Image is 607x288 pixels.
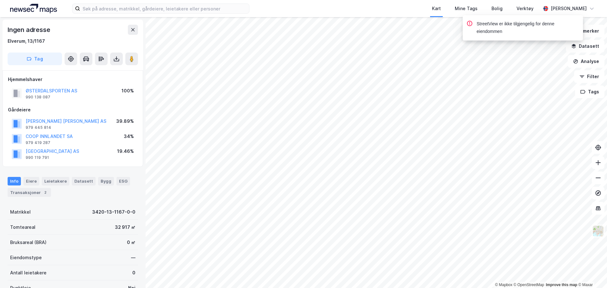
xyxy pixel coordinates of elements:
button: Filter [574,70,604,83]
div: ESG [116,177,130,185]
img: Z [592,225,604,237]
div: Mine Tags [455,5,478,12]
div: Leietakere [42,177,69,185]
div: [PERSON_NAME] [551,5,587,12]
div: Bygg [98,177,114,185]
div: 990 119 791 [26,155,49,160]
a: OpenStreetMap [514,283,544,287]
div: Bolig [491,5,503,12]
div: Verktøy [516,5,534,12]
div: Gårdeiere [8,106,138,114]
div: Datasett [72,177,96,185]
div: Eiere [23,177,39,185]
div: 100% [122,87,134,95]
div: 979 445 814 [26,125,51,130]
div: 979 419 287 [26,140,50,145]
div: Transaksjoner [8,188,51,197]
div: 0 ㎡ [127,239,135,246]
div: Tomteareal [10,223,35,231]
div: Bruksareal (BRA) [10,239,47,246]
button: Tag [8,53,62,65]
button: Tags [575,85,604,98]
div: StreetView er ikke tilgjengelig for denne eiendommen [477,20,578,35]
div: Elverum, 13/1167 [8,37,45,45]
div: Matrikkel [10,208,31,216]
input: Søk på adresse, matrikkel, gårdeiere, leietakere eller personer [80,4,249,13]
div: 3420-13-1167-0-0 [92,208,135,216]
iframe: Chat Widget [575,258,607,288]
div: 2 [42,189,48,196]
button: Datasett [566,40,604,53]
a: Mapbox [495,283,512,287]
div: 0 [132,269,135,277]
div: 990 138 087 [26,95,50,100]
div: — [131,254,135,261]
div: 19.46% [117,147,134,155]
div: Kontrollprogram for chat [575,258,607,288]
div: Ingen adresse [8,25,51,35]
div: Eiendomstype [10,254,42,261]
div: 32 917 ㎡ [115,223,135,231]
div: 39.89% [116,117,134,125]
div: Info [8,177,21,185]
a: Improve this map [546,283,577,287]
button: Analyse [568,55,604,68]
div: 34% [124,133,134,140]
div: Kart [432,5,441,12]
div: Antall leietakere [10,269,47,277]
div: Hjemmelshaver [8,76,138,83]
img: logo.a4113a55bc3d86da70a041830d287a7e.svg [10,4,57,13]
